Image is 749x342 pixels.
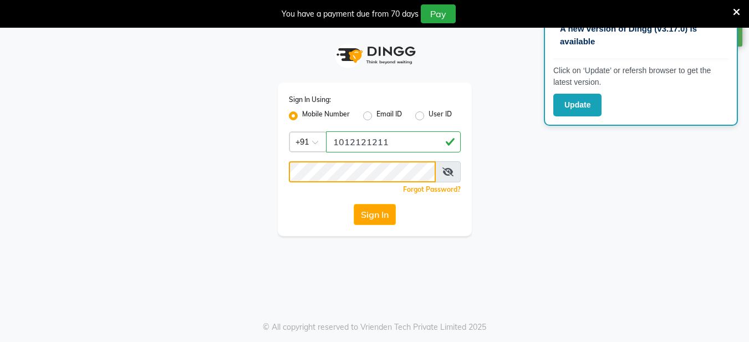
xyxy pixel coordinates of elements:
label: Sign In Using: [289,95,331,105]
a: Forgot Password? [403,185,461,193]
label: Email ID [376,109,402,122]
img: logo1.svg [330,39,419,72]
input: Username [326,131,461,152]
div: You have a payment due from 70 days [282,8,419,20]
p: Click on ‘Update’ or refersh browser to get the latest version. [553,65,728,88]
label: Mobile Number [302,109,350,122]
button: Sign In [354,204,396,225]
label: User ID [429,109,452,122]
button: Update [553,94,602,116]
p: A new version of Dingg (v3.17.0) is available [560,23,722,48]
input: Username [289,161,436,182]
button: Pay [421,4,456,23]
